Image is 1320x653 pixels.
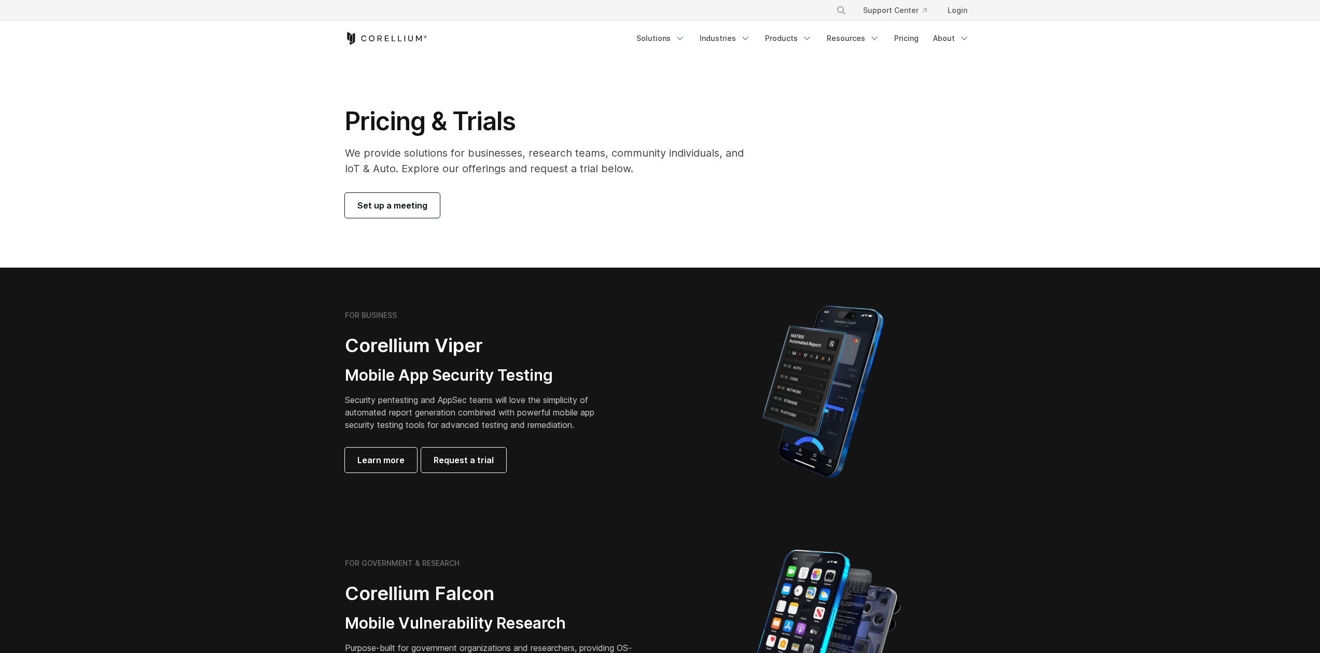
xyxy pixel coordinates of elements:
[888,29,925,48] a: Pricing
[345,193,440,218] a: Set up a meeting
[345,614,635,633] h3: Mobile Vulnerability Research
[759,29,818,48] a: Products
[939,1,976,20] a: Login
[345,394,610,431] p: Security pentesting and AppSec teams will love the simplicity of automated report generation comb...
[630,29,691,48] a: Solutions
[345,559,460,568] h6: FOR GOVERNMENT & RESEARCH
[693,29,757,48] a: Industries
[421,448,506,473] a: Request a trial
[745,301,901,482] img: Corellium MATRIX automated report on iPhone showing app vulnerability test results across securit...
[434,454,494,466] span: Request a trial
[832,1,851,20] button: Search
[345,366,610,385] h3: Mobile App Security Testing
[345,448,417,473] a: Learn more
[345,106,758,137] h1: Pricing & Trials
[345,311,397,320] h6: FOR BUSINESS
[824,1,976,20] div: Navigation Menu
[927,29,976,48] a: About
[357,454,405,466] span: Learn more
[630,29,976,48] div: Navigation Menu
[345,334,610,357] h2: Corellium Viper
[821,29,886,48] a: Resources
[345,32,427,45] a: Corellium Home
[357,199,427,212] span: Set up a meeting
[345,145,758,176] p: We provide solutions for businesses, research teams, community individuals, and IoT & Auto. Explo...
[345,582,635,605] h2: Corellium Falcon
[855,1,935,20] a: Support Center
